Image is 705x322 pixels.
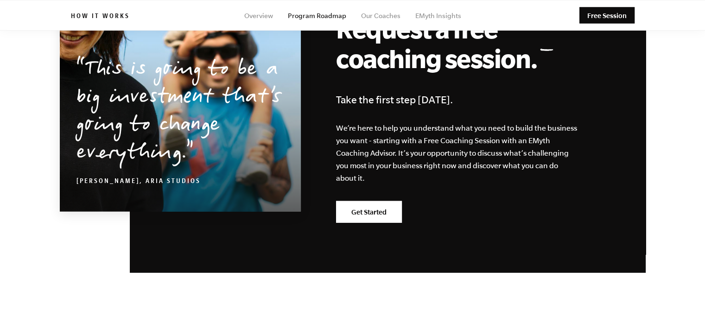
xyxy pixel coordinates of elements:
h6: How it works [71,13,130,22]
a: EMyth Insights [415,12,461,19]
a: Free Session [579,7,635,24]
p: We’re here to help you understand what you need to build the business you want - starting with a ... [336,122,578,184]
div: Widget de chat [659,278,705,322]
a: Program Roadmap [288,12,346,19]
a: Our Coaches [361,12,400,19]
a: Get Started [336,201,402,223]
h2: Request a free coaching session. [336,14,545,73]
cite: [PERSON_NAME], Aria Studios [76,179,201,186]
a: Overview [244,12,273,19]
p: This is going to be a big investment that’s going to change everything. [76,57,284,168]
h4: Take the first step [DATE]. [336,91,596,108]
iframe: Chat Widget [659,278,705,322]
